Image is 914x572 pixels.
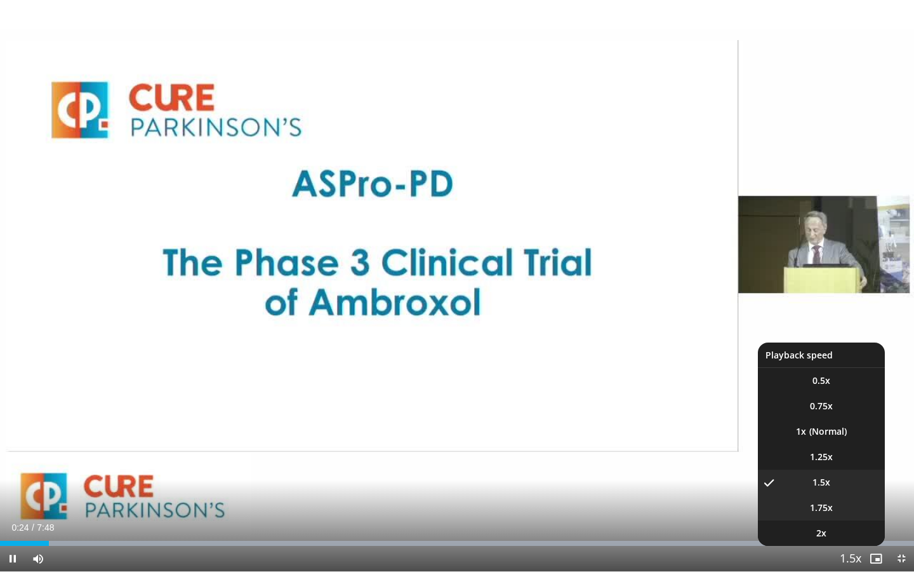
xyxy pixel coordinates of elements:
span: 1x [796,425,806,438]
span: 1.5x [812,476,830,489]
button: Exit Fullscreen [889,546,914,571]
span: 2x [816,527,826,540]
span: / [32,522,34,533]
span: 1.75x [810,501,833,514]
span: 0:24 [11,522,29,533]
button: Enable picture-in-picture mode [863,546,889,571]
span: 0.75x [810,400,833,412]
span: 1.25x [810,451,833,463]
button: Playback Rate [838,546,863,571]
button: Mute [25,546,51,571]
span: 7:48 [37,522,54,533]
span: 0.5x [812,374,830,387]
